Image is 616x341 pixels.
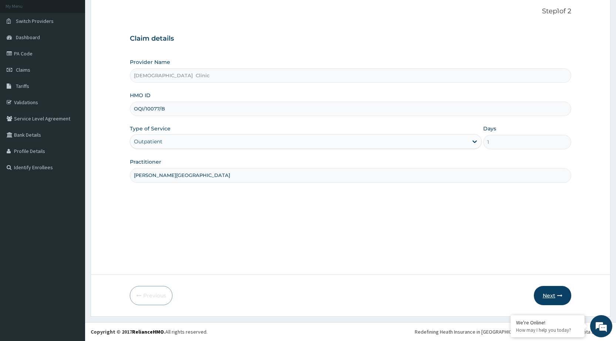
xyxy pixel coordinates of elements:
p: How may I help you today? [516,327,579,333]
footer: All rights reserved. [85,322,616,341]
img: d_794563401_company_1708531726252_794563401 [14,37,30,55]
div: Chat with us now [38,41,124,51]
span: We're online! [43,93,102,168]
span: Switch Providers [16,18,54,24]
label: Provider Name [130,58,170,66]
p: Step 1 of 2 [130,7,571,16]
textarea: Type your message and hit 'Enter' [4,202,141,228]
label: Practitioner [130,158,161,166]
a: RelianceHMO [132,328,164,335]
button: Previous [130,286,172,305]
div: We're Online! [516,319,579,326]
div: Minimize live chat window [121,4,139,21]
strong: Copyright © 2017 . [91,328,165,335]
label: Type of Service [130,125,171,132]
input: Enter Name [130,168,571,183]
h3: Claim details [130,35,571,43]
div: Redefining Heath Insurance in [GEOGRAPHIC_DATA] using Telemedicine and Data Science! [415,328,610,335]
label: HMO ID [130,92,151,99]
button: Next [534,286,571,305]
span: Tariffs [16,83,29,89]
input: Enter HMO ID [130,102,571,116]
label: Days [483,125,496,132]
div: Outpatient [134,138,162,145]
span: Dashboard [16,34,40,41]
span: Claims [16,67,30,73]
